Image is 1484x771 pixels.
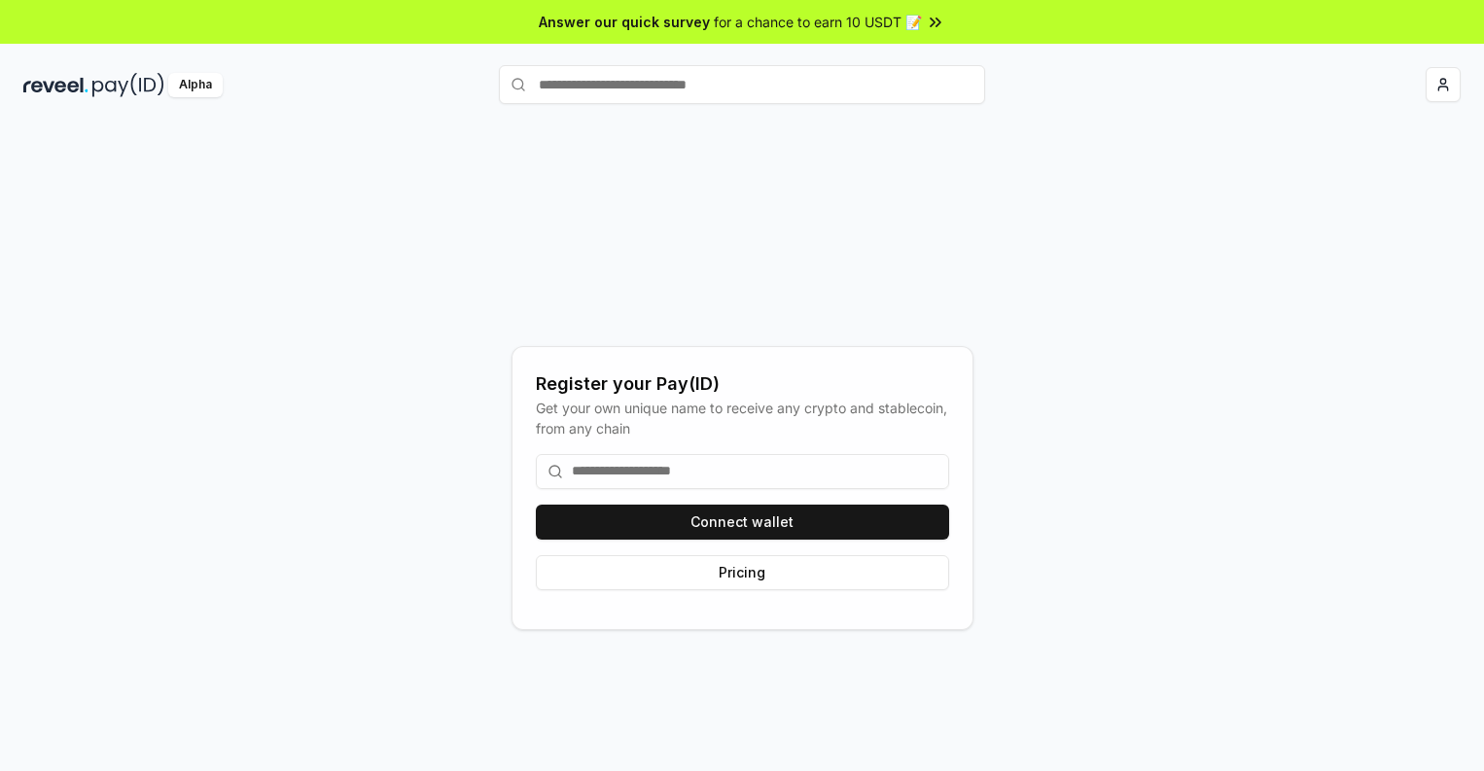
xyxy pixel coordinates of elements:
span: Answer our quick survey [539,12,710,32]
div: Get your own unique name to receive any crypto and stablecoin, from any chain [536,398,949,438]
img: reveel_dark [23,73,88,97]
div: Alpha [168,73,223,97]
button: Pricing [536,555,949,590]
img: pay_id [92,73,164,97]
div: Register your Pay(ID) [536,370,949,398]
button: Connect wallet [536,505,949,540]
span: for a chance to earn 10 USDT 📝 [714,12,922,32]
